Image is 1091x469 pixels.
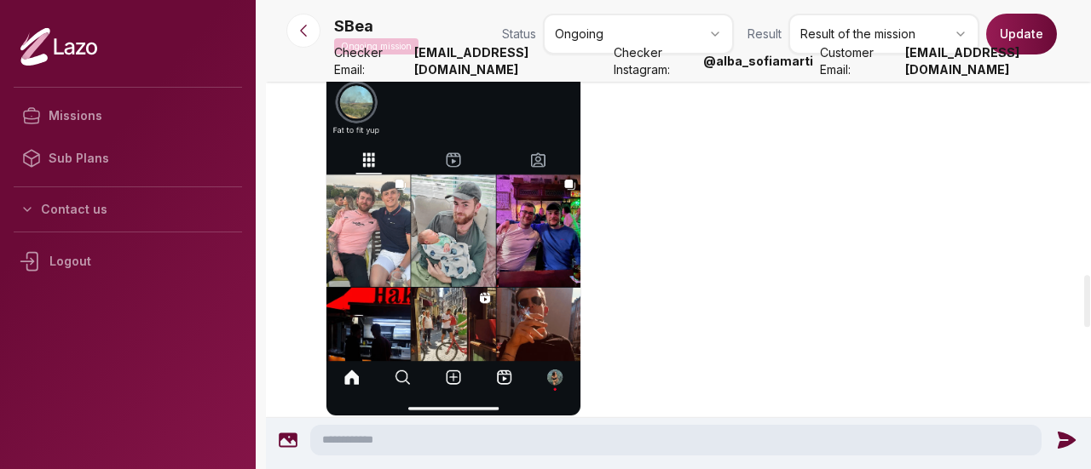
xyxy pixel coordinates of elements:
[986,14,1057,54] button: Update
[334,14,373,38] p: SBea
[820,44,898,78] span: Customer Email:
[748,26,782,43] span: Result
[614,44,696,78] span: Checker Instagram:
[414,44,607,78] strong: [EMAIL_ADDRESS][DOMAIN_NAME]
[14,194,242,225] button: Contact us
[14,94,242,137] a: Missions
[502,26,536,43] span: Status
[334,44,407,78] span: Checker Email:
[334,38,419,54] p: Ongoing mission
[14,239,242,283] div: Logout
[703,53,813,70] strong: @ alba_sofiamarti
[14,137,242,180] a: Sub Plans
